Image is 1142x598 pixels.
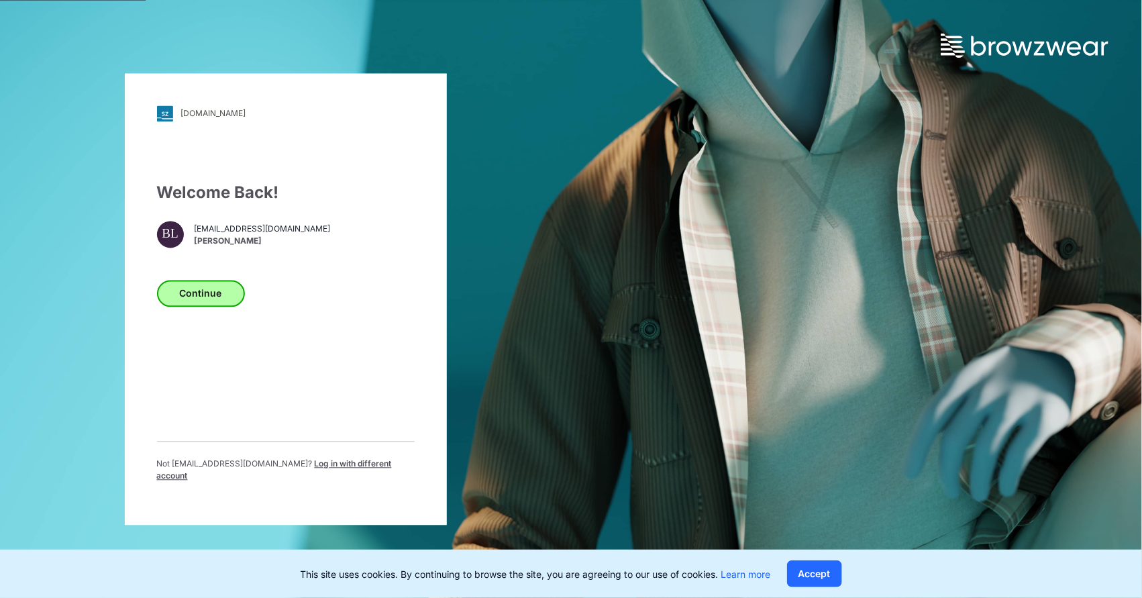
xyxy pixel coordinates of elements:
[941,34,1108,58] img: browzwear-logo.73288ffb.svg
[787,560,842,587] button: Accept
[301,567,771,581] p: This site uses cookies. By continuing to browse the site, you are agreeing to our use of cookies.
[157,181,415,205] div: Welcome Back!
[181,109,246,119] div: [DOMAIN_NAME]
[157,458,415,482] p: Not [EMAIL_ADDRESS][DOMAIN_NAME] ?
[157,280,245,307] button: Continue
[195,236,331,248] span: [PERSON_NAME]
[157,105,173,121] img: svg+xml;base64,PHN2ZyB3aWR0aD0iMjgiIGhlaWdodD0iMjgiIHZpZXdCb3g9IjAgMCAyOCAyOCIgZmlsbD0ibm9uZSIgeG...
[721,568,771,580] a: Learn more
[157,221,184,248] div: BL
[195,223,331,236] span: [EMAIL_ADDRESS][DOMAIN_NAME]
[157,105,415,121] a: [DOMAIN_NAME]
